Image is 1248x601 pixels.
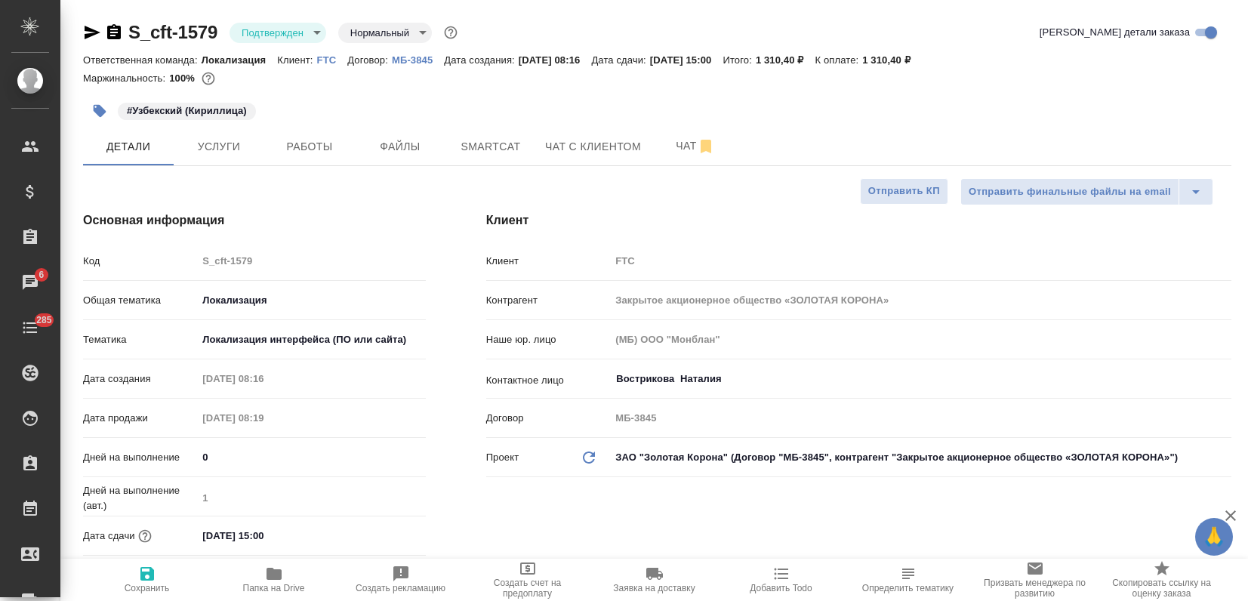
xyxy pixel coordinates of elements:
[273,137,346,156] span: Работы
[1195,518,1233,556] button: 🙏
[197,407,329,429] input: Пустое поле
[83,411,197,426] p: Дата продажи
[116,103,257,116] span: Узбекский (Кириллица)
[718,559,845,601] button: Добавить Todo
[202,54,278,66] p: Локализация
[83,254,197,269] p: Код
[862,583,954,593] span: Определить тематику
[237,26,308,39] button: Подтвержден
[4,264,57,301] a: 6
[486,332,611,347] p: Наше юр. лицо
[862,54,922,66] p: 1 310,40 ₽
[127,103,247,119] p: #Узбекский (Кириллица)
[92,137,165,156] span: Детали
[84,559,211,601] button: Сохранить
[338,23,432,43] div: Подтвержден
[356,583,445,593] span: Создать рекламацию
[197,446,425,468] input: ✎ Введи что-нибудь
[444,54,518,66] p: Дата создания:
[815,54,862,66] p: К оплате:
[337,559,464,601] button: Создать рекламацию
[197,525,329,547] input: ✎ Введи что-нибудь
[83,23,101,42] button: Скопировать ссылку для ЯМессенджера
[317,54,348,66] p: FTC
[473,578,582,599] span: Создать счет на предоплату
[486,373,611,388] p: Контактное лицо
[486,450,519,465] p: Проект
[197,487,425,509] input: Пустое поле
[83,54,202,66] p: Ответственная команда:
[723,54,755,66] p: Итого:
[4,309,57,347] a: 285
[197,368,329,390] input: Пустое поле
[519,54,592,66] p: [DATE] 08:16
[1040,25,1190,40] span: [PERSON_NAME] детали заказа
[392,54,444,66] p: МБ-3845
[960,178,1179,205] button: Отправить финальные файлы на email
[105,23,123,42] button: Скопировать ссылку
[197,327,425,353] div: Локализация интерфейса (ПО или сайта)
[1223,378,1226,381] button: Open
[83,371,197,387] p: Дата создания
[83,529,135,544] p: Дата сдачи
[610,445,1231,470] div: ЗАО "Золотая Корона" (Договор "МБ-3845", контрагент "Закрытое акционерное общество «ЗОЛОТАЯ КОРОН...
[197,288,425,313] div: Локализация
[230,23,326,43] div: Подтвержден
[135,526,155,546] button: Если добавить услуги и заполнить их объемом, то дата рассчитается автоматически
[128,22,217,42] a: S_cft-1579
[545,137,641,156] span: Чат с клиентом
[860,178,948,205] button: Отправить КП
[169,72,199,84] p: 100%
[610,289,1231,311] input: Пустое поле
[455,137,527,156] span: Smartcat
[83,293,197,308] p: Общая тематика
[83,211,426,230] h4: Основная информация
[1201,521,1227,553] span: 🙏
[868,183,940,200] span: Отправить КП
[756,54,815,66] p: 1 310,40 ₽
[486,254,611,269] p: Клиент
[346,26,414,39] button: Нормальный
[183,137,255,156] span: Услуги
[960,178,1213,205] div: split button
[659,137,732,156] span: Чат
[591,54,649,66] p: Дата сдачи:
[27,313,61,328] span: 285
[969,183,1171,201] span: Отправить финальные файлы на email
[613,583,695,593] span: Заявка на доставку
[486,293,611,308] p: Контрагент
[243,583,305,593] span: Папка на Drive
[277,54,316,66] p: Клиент:
[750,583,812,593] span: Добавить Todo
[29,267,53,282] span: 6
[392,53,444,66] a: МБ-3845
[125,583,170,593] span: Сохранить
[83,72,169,84] p: Маржинальность:
[697,137,715,156] svg: Отписаться
[610,250,1231,272] input: Пустое поле
[211,559,337,601] button: Папка на Drive
[464,559,591,601] button: Создать счет на предоплату
[972,559,1099,601] button: Призвать менеджера по развитию
[347,54,392,66] p: Договор:
[317,53,348,66] a: FTC
[610,407,1231,429] input: Пустое поле
[197,250,425,272] input: Пустое поле
[83,450,197,465] p: Дней на выполнение
[650,54,723,66] p: [DATE] 15:00
[83,332,197,347] p: Тематика
[845,559,972,601] button: Определить тематику
[591,559,718,601] button: Заявка на доставку
[1108,578,1216,599] span: Скопировать ссылку на оценку заказа
[83,483,197,513] p: Дней на выполнение (авт.)
[1099,559,1225,601] button: Скопировать ссылку на оценку заказа
[981,578,1089,599] span: Призвать менеджера по развитию
[486,411,611,426] p: Договор
[486,211,1231,230] h4: Клиент
[364,137,436,156] span: Файлы
[83,94,116,128] button: Добавить тэг
[610,328,1231,350] input: Пустое поле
